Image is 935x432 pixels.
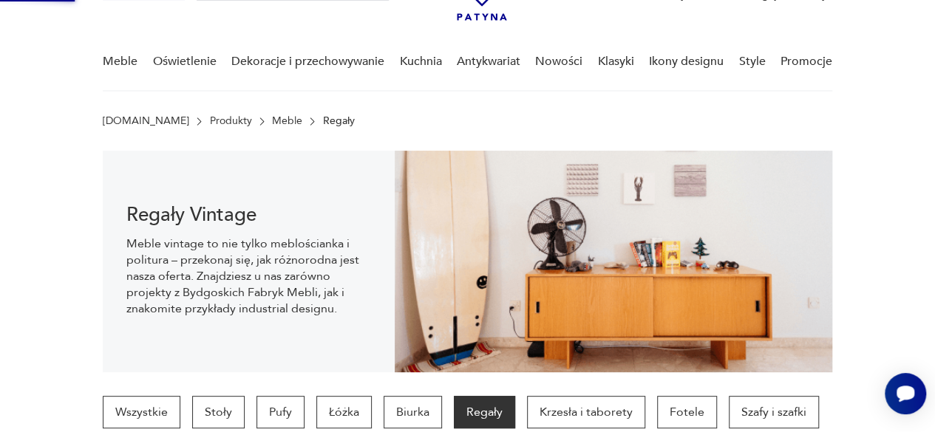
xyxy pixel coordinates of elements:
a: Fotele [657,396,717,428]
a: Promocje [781,33,832,90]
img: dff48e7735fce9207bfd6a1aaa639af4.png [395,151,832,372]
iframe: Smartsupp widget button [885,373,926,414]
a: Szafy i szafki [729,396,819,428]
a: Meble [103,33,137,90]
a: [DOMAIN_NAME] [103,115,189,127]
a: Wszystkie [103,396,180,428]
a: Łóżka [316,396,372,428]
a: Pufy [256,396,305,428]
a: Oświetlenie [153,33,217,90]
a: Krzesła i taborety [527,396,645,428]
h1: Regały Vintage [126,206,371,224]
a: Klasyki [598,33,634,90]
a: Biurka [384,396,442,428]
a: Kuchnia [399,33,441,90]
a: Style [738,33,765,90]
a: Produkty [210,115,252,127]
a: Dekoracje i przechowywanie [231,33,384,90]
a: Stoły [192,396,245,428]
a: Meble [272,115,302,127]
a: Ikony designu [649,33,724,90]
a: Nowości [535,33,582,90]
p: Regały [323,115,355,127]
a: Antykwariat [457,33,520,90]
a: Regały [454,396,515,428]
p: Meble vintage to nie tylko meblościanka i politura – przekonaj się, jak różnorodna jest nasza ofe... [126,236,371,317]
